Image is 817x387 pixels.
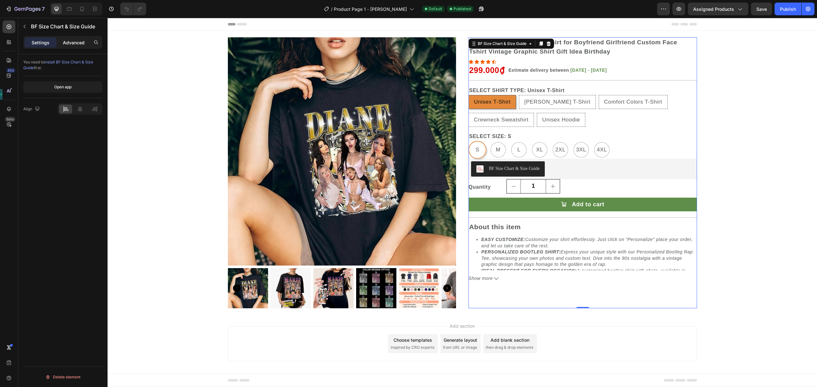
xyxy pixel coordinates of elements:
[286,319,325,325] div: Choose templates
[369,147,376,155] img: CLqQkc30lu8CEAE=.png
[780,6,796,12] div: Publish
[383,319,422,325] div: Add blank section
[378,327,426,332] span: then drag & drop elements
[374,219,585,230] span: Customize your shirt effortlessly. Just click on " " place your order, and let us take care of th...
[45,373,80,381] div: Delete element
[413,162,438,175] input: quantity
[408,129,414,135] span: L
[488,129,501,135] span: 4XL
[362,205,413,213] strong: About this item
[751,3,772,15] button: Save
[361,258,385,264] span: Show more
[374,231,585,249] span: Express your unique style with our Personalized Bootleg Rap Tee, showcasing your own photos and c...
[361,114,404,123] legend: SELECT SIZE: S
[23,81,102,93] button: Open app
[361,258,589,264] button: Show more
[283,327,327,332] span: inspired by CRO experts
[63,39,85,46] p: Advanced
[464,183,497,191] div: Add to cart
[120,3,146,15] div: Undo/Redo
[427,129,437,135] span: XL
[374,219,418,224] strong: EASY CUSTOMIZE:
[336,267,343,274] button: Carousel Next Arrow
[32,39,49,46] p: Settings
[361,47,398,58] div: 299.000₫
[429,6,442,12] span: Default
[374,231,453,237] strong: PERSONALIZED BOOTLEG SHIRT:
[463,50,499,55] span: [DATE] - [DATE]
[331,6,333,12] span: /
[520,219,545,224] span: Personalize
[5,117,15,122] div: Beta
[453,6,471,12] span: Published
[334,6,407,12] span: Product Page 1 - [PERSON_NAME]
[369,23,420,29] div: BF Size Chart & Size Guide
[417,81,483,87] span: [PERSON_NAME] T-Shirt
[336,319,370,325] div: Generate layout
[340,305,370,311] span: Add section
[366,81,403,87] span: Unisex T-Shirt
[361,180,589,193] button: Add to cart
[335,327,370,332] span: from URL or image
[361,19,589,39] h2: Custom Bootleg Rap Tee Shirt for Boyfriend Girlfriend Custom Face Tshirt Vintage Graphic Shirt Gi...
[23,60,93,70] span: install BF Size Chart & Size Guide
[361,165,383,174] p: Quantity
[399,162,413,175] button: decrement
[467,129,480,135] span: 3XL
[438,162,452,175] button: increment
[374,250,585,280] span: A customized bootleg shirt with photo, available in adult unisex t-shirt, premium t-shirt, long s...
[54,84,71,90] div: Open app
[108,18,817,387] iframe: To enrich screen reader interactions, please activate Accessibility in Grammarly extension settings
[497,81,555,87] span: Comfort Colors T-Shirt
[42,5,45,13] p: 7
[6,68,15,73] div: 450
[374,250,469,255] strong: IDEAL PRESENT FOR EVERY OCCASION:
[23,105,41,113] div: Align
[367,129,373,135] span: S
[693,6,734,12] span: Assigned Products
[366,99,421,105] span: Crewneck Sweatshirt
[361,68,458,77] legend: SELECT SHIRT TYPE: Unisex T-Shirt
[446,129,459,135] span: 2XL
[401,50,461,55] span: Estimate delivery between
[23,372,102,382] button: Delete element
[381,147,432,154] div: BF Size Chart & Size Guide
[756,6,767,12] span: Save
[23,59,102,71] div: You need to first.
[364,143,437,159] button: BF Size Chart & Size Guide
[3,3,48,15] button: 7
[775,3,801,15] button: Publish
[688,3,748,15] button: Assigned Products
[387,129,394,135] span: M
[31,23,100,30] p: BF Size Chart & Size Guide
[435,99,472,105] span: Unisex Hoodie
[125,267,133,274] button: Carousel Back Arrow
